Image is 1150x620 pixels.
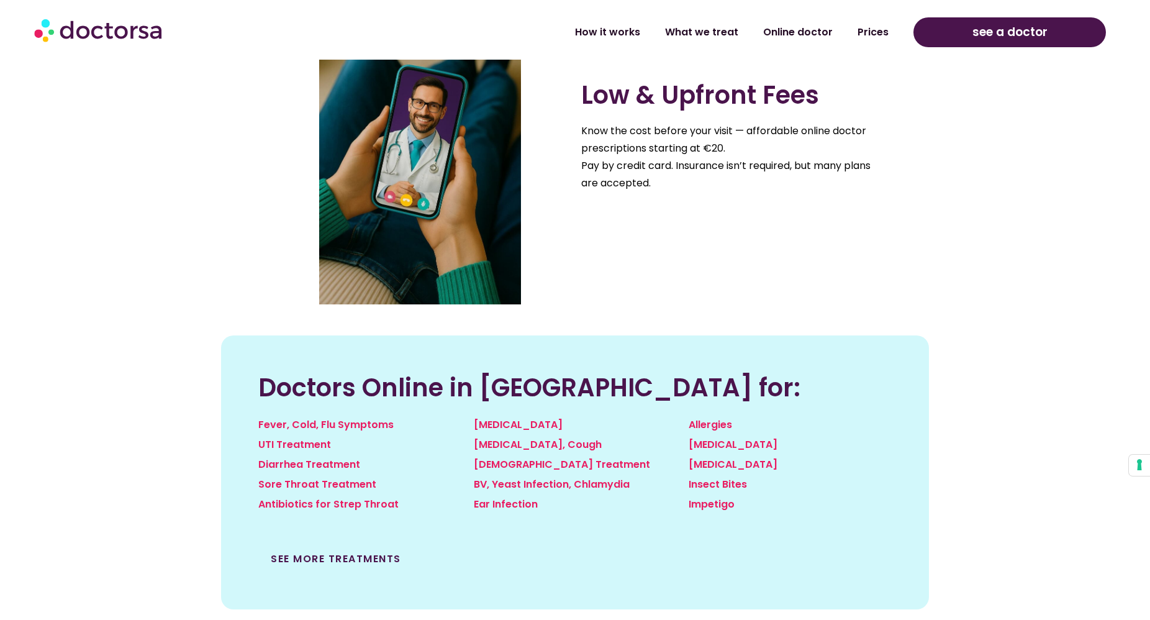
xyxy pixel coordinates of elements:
[751,18,845,47] a: Online doctor
[258,437,331,452] a: UTI Treatment
[258,477,376,491] a: Sore Throat Treatment
[297,18,901,47] nav: Menu
[563,18,653,47] a: How it works
[689,437,777,452] a: [MEDICAL_DATA]
[569,477,630,491] a: , Chlamydia
[845,18,901,47] a: Prices
[474,497,538,511] a: Ear Infection
[319,1,521,304] img: online doctor for prescription
[689,417,732,432] a: Allergies
[487,477,569,491] a: , Yeast Infection
[258,373,892,403] h2: Doctors Online in [GEOGRAPHIC_DATA] for:
[474,417,563,432] a: [MEDICAL_DATA]
[581,80,879,110] h2: Low & Upfront Fees
[474,437,602,452] a: [MEDICAL_DATA], Cough
[474,477,487,491] a: BV
[271,552,401,566] a: See more treatments
[972,22,1048,42] span: see a doctor
[1129,455,1150,476] button: Your consent preferences for tracking technologies
[689,457,777,472] a: [MEDICAL_DATA]
[913,17,1106,47] a: see a doctor
[258,497,399,511] a: Antibiotics for Strep Throat
[581,122,879,192] p: Know the cost before your visit — affordable online doctor prescriptions starting at €20. Pay by ...
[258,457,360,472] a: Diarrhea Treatment
[689,497,735,511] a: Impetigo
[653,18,751,47] a: What we treat
[689,477,747,491] a: Insect Bites
[258,417,394,432] a: Fever, Cold, Flu Symptoms
[474,457,650,472] a: [DEMOGRAPHIC_DATA] Treatment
